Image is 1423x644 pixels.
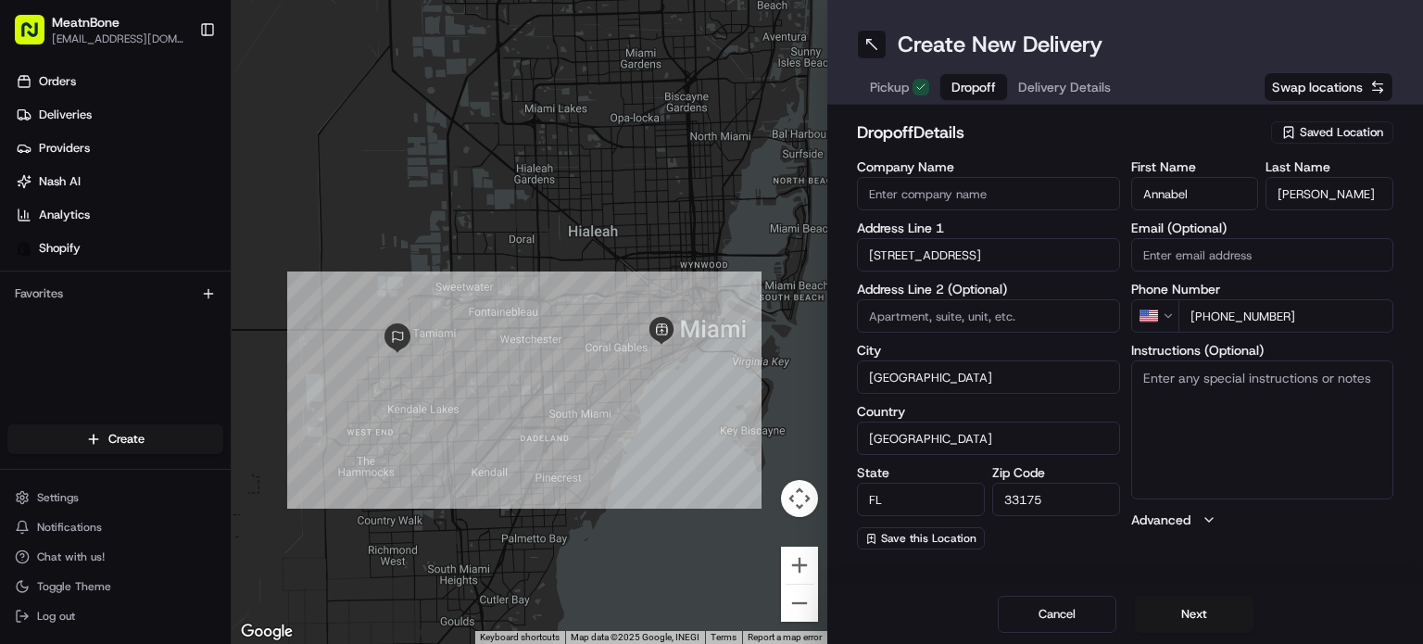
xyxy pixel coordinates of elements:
[571,632,699,642] span: Map data ©2025 Google, INEGI
[7,279,223,309] div: Favorites
[870,78,909,96] span: Pickup
[37,520,102,535] span: Notifications
[711,632,737,642] a: Terms (opens in new tab)
[1131,344,1394,357] label: Instructions (Optional)
[7,133,231,163] a: Providers
[287,236,337,259] button: See all
[201,286,208,301] span: •
[11,406,149,439] a: 📗Knowledge Base
[7,234,231,263] a: Shopify
[39,107,92,123] span: Deliveries
[7,603,223,629] button: Log out
[857,283,1120,296] label: Address Line 2 (Optional)
[7,424,223,454] button: Create
[19,18,56,55] img: Nash
[39,176,72,209] img: 1755196953914-cd9d9cba-b7f7-46ee-b6f5-75ff69acacf5
[7,200,231,230] a: Analytics
[7,544,223,570] button: Chat with us!
[7,67,231,96] a: Orders
[857,160,1120,173] label: Company Name
[184,459,224,473] span: Pylon
[857,238,1120,271] input: Enter address
[7,485,223,511] button: Settings
[52,32,184,46] button: [EMAIL_ADDRESS][DOMAIN_NAME]
[1266,177,1393,210] input: Enter last name
[83,176,304,195] div: Start new chat
[857,177,1120,210] input: Enter company name
[39,140,90,157] span: Providers
[39,207,90,223] span: Analytics
[315,182,337,204] button: Start new chat
[39,173,81,190] span: Nash AI
[857,422,1120,455] input: Enter country
[748,632,822,642] a: Report a map error
[1264,72,1393,102] button: Swap locations
[1131,511,1394,529] button: Advanced
[951,78,996,96] span: Dropoff
[1018,78,1111,96] span: Delivery Details
[1300,124,1383,141] span: Saved Location
[57,286,197,301] span: Wisdom [PERSON_NAME]
[781,480,818,517] button: Map camera controls
[7,167,231,196] a: Nash AI
[19,319,48,355] img: Wisdom Oko
[781,585,818,622] button: Zoom out
[992,483,1120,516] input: Enter zip code
[19,176,52,209] img: 1736555255976-a54dd68f-1ca7-489b-9aae-adbdc363a1c4
[7,100,231,130] a: Deliveries
[37,287,52,302] img: 1736555255976-a54dd68f-1ca7-489b-9aae-adbdc363a1c4
[781,547,818,584] button: Zoom in
[1131,160,1259,173] label: First Name
[236,620,297,644] a: Open this area in Google Maps (opens a new window)
[1131,511,1190,529] label: Advanced
[175,413,297,432] span: API Documentation
[131,458,224,473] a: Powered byPylon
[1178,299,1394,333] input: Enter phone number
[857,483,985,516] input: Enter state
[1131,283,1394,296] label: Phone Number
[992,466,1120,479] label: Zip Code
[39,73,76,90] span: Orders
[898,30,1102,59] h1: Create New Delivery
[37,413,142,432] span: Knowledge Base
[149,406,305,439] a: 💻API Documentation
[1131,177,1259,210] input: Enter first name
[857,344,1120,357] label: City
[1135,596,1253,633] button: Next
[39,240,81,257] span: Shopify
[7,7,192,52] button: MeatnBone[EMAIL_ADDRESS][DOMAIN_NAME]
[857,527,985,549] button: Save this Location
[998,596,1116,633] button: Cancel
[211,286,249,301] span: [DATE]
[857,466,985,479] label: State
[37,490,79,505] span: Settings
[236,620,297,644] img: Google
[37,609,75,624] span: Log out
[57,336,197,351] span: Wisdom [PERSON_NAME]
[857,405,1120,418] label: Country
[19,269,48,305] img: Wisdom Oko
[480,631,560,644] button: Keyboard shortcuts
[48,119,306,138] input: Clear
[19,73,337,103] p: Welcome 👋
[1272,78,1363,96] span: Swap locations
[37,337,52,352] img: 1736555255976-a54dd68f-1ca7-489b-9aae-adbdc363a1c4
[19,415,33,430] div: 📗
[52,13,120,32] button: MeatnBone
[108,431,145,448] span: Create
[1131,238,1394,271] input: Enter email address
[37,549,105,564] span: Chat with us!
[857,221,1120,234] label: Address Line 1
[857,299,1120,333] input: Apartment, suite, unit, etc.
[857,120,1260,145] h2: dropoff Details
[201,336,208,351] span: •
[881,531,976,546] span: Save this Location
[37,579,111,594] span: Toggle Theme
[1266,160,1393,173] label: Last Name
[157,415,171,430] div: 💻
[1271,120,1393,145] button: Saved Location
[17,241,31,256] img: Shopify logo
[7,574,223,600] button: Toggle Theme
